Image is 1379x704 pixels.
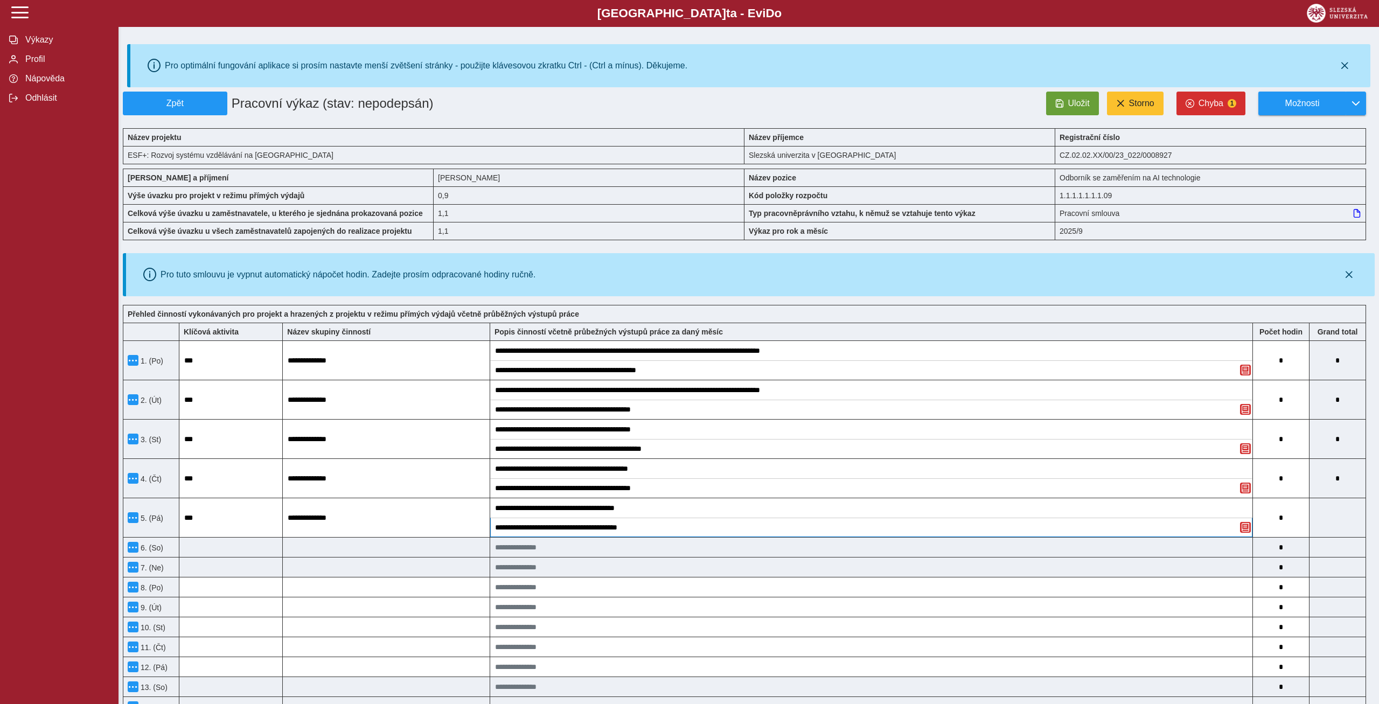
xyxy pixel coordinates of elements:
div: ESF+: Rozvoj systému vzdělávání na [GEOGRAPHIC_DATA] [123,146,744,164]
div: 1,1 [434,222,744,240]
span: Uložit [1068,99,1090,108]
button: Menu [128,622,138,632]
span: Výkazy [22,35,109,45]
div: Pracovní smlouva [1055,204,1366,222]
span: Nápověda [22,74,109,83]
button: Menu [128,642,138,652]
div: 1,1 [434,204,744,222]
button: Menu [128,434,138,444]
button: Menu [128,542,138,553]
b: Celková výše úvazku u všech zaměstnavatelů zapojených do realizace projektu [128,227,412,235]
button: Storno [1107,92,1164,115]
b: [GEOGRAPHIC_DATA] a - Evi [32,6,1347,20]
b: [PERSON_NAME] a příjmení [128,173,228,182]
button: Menu [128,602,138,612]
div: Slezská univerzita v [GEOGRAPHIC_DATA] [744,146,1055,164]
button: Menu [128,512,138,523]
b: Název pozice [749,173,796,182]
span: t [726,6,730,20]
div: 2025/9 [1055,222,1366,240]
h1: Pracovní výkaz (stav: nepodepsán) [227,92,645,115]
button: Odstranit poznámku [1240,365,1251,375]
span: 1. (Po) [138,357,163,365]
button: Menu [128,394,138,405]
b: Suma za den přes všechny výkazy [1310,327,1366,336]
span: 7. (Ne) [138,563,164,572]
span: 1 [1228,99,1236,108]
b: Počet hodin [1253,327,1309,336]
span: Možnosti [1267,99,1337,108]
span: Zpět [128,99,222,108]
div: 1.1.1.1.1.1.1.09 [1055,186,1366,204]
span: 11. (Čt) [138,643,166,652]
span: Profil [22,54,109,64]
b: Kód položky rozpočtu [749,191,827,200]
b: Název skupiny činností [287,327,371,336]
b: Název příjemce [749,133,804,142]
div: 7,2 h / den. 36 h / týden. [434,186,744,204]
button: Chyba1 [1176,92,1245,115]
button: Menu [128,355,138,366]
div: Odborník se zaměřením na AI technologie [1055,169,1366,186]
b: Výkaz pro rok a měsíc [749,227,828,235]
span: 13. (So) [138,683,168,692]
b: Název projektu [128,133,182,142]
button: Menu [128,562,138,573]
span: Storno [1129,99,1154,108]
button: Menu [128,681,138,692]
span: 6. (So) [138,543,163,552]
span: 12. (Pá) [138,663,168,672]
button: Odstranit poznámku [1240,443,1251,454]
b: Typ pracovněprávního vztahu, k němuž se vztahuje tento výkaz [749,209,976,218]
button: Uložit [1046,92,1099,115]
span: 5. (Pá) [138,514,163,522]
span: 2. (Út) [138,396,162,405]
span: 4. (Čt) [138,475,162,483]
div: [PERSON_NAME] [434,169,744,186]
span: Odhlásit [22,93,109,103]
b: Přehled činností vykonávaných pro projekt a hrazených z projektu v režimu přímých výdajů včetně p... [128,310,579,318]
button: Odstranit poznámku [1240,522,1251,533]
button: Menu [128,661,138,672]
button: Zpět [123,92,227,115]
span: 8. (Po) [138,583,163,592]
div: Pro tuto smlouvu je vypnut automatický nápočet hodin. Zadejte prosím odpracované hodiny ručně. [161,270,535,280]
div: Pro optimální fungování aplikace si prosím nastavte menší zvětšení stránky - použijte klávesovou ... [165,61,687,71]
img: logo_web_su.png [1307,4,1368,23]
b: Výše úvazku pro projekt v režimu přímých výdajů [128,191,304,200]
button: Odstranit poznámku [1240,483,1251,493]
span: D [765,6,774,20]
span: 10. (St) [138,623,165,632]
span: 3. (St) [138,435,161,444]
button: Menu [128,473,138,484]
b: Popis činností včetně průbežných výstupů práce za daný měsíc [495,327,723,336]
b: Celková výše úvazku u zaměstnavatele, u kterého je sjednána prokazovaná pozice [128,209,423,218]
span: o [775,6,782,20]
b: Klíčová aktivita [184,327,239,336]
span: 9. (Út) [138,603,162,612]
button: Možnosti [1258,92,1346,115]
div: CZ.02.02.XX/00/23_022/0008927 [1055,146,1366,164]
b: Registrační číslo [1060,133,1120,142]
span: Chyba [1199,99,1223,108]
button: Odstranit poznámku [1240,404,1251,415]
button: Menu [128,582,138,593]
